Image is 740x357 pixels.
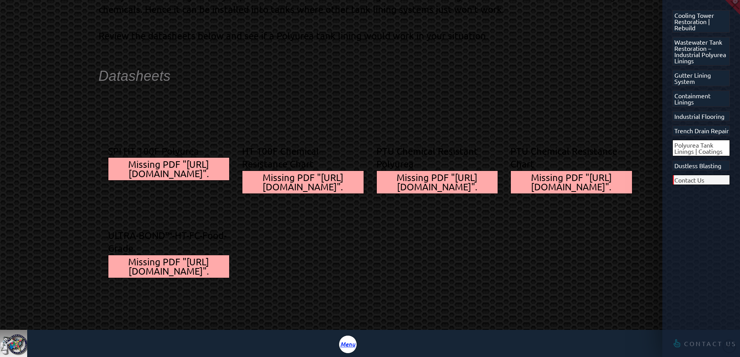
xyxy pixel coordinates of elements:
a: Cooling Tower Restoration | Rebuild [672,10,730,33]
span: Industrial Flooring [674,113,724,119]
a: Containment Linings [672,91,730,107]
span: Polyurea Tank Linings | Coatings [674,142,730,154]
span: Wastewater Tank Restoration – Industrial Polyurea Linings [674,39,730,64]
span: Contact Us [674,177,704,183]
span: Cooling Tower Restoration | Rebuild [674,12,730,31]
a: Polyurea Tank Linings | Coatings [672,140,730,156]
a: Gutter Lining System [672,70,730,86]
span: Dustless Blasting [674,162,721,169]
a: Contact Us [672,175,730,185]
span: Gutter Lining System [674,72,730,84]
a: Wastewater Tank Restoration – Industrial Polyurea Linings [672,37,730,66]
span: Containment Linings [674,92,730,105]
a: Dustless Blasting [672,160,730,171]
a: Industrial Flooring [672,111,730,121]
a: Trench Drain Repair [672,125,730,136]
span: Trench Drain Repair [674,127,729,134]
